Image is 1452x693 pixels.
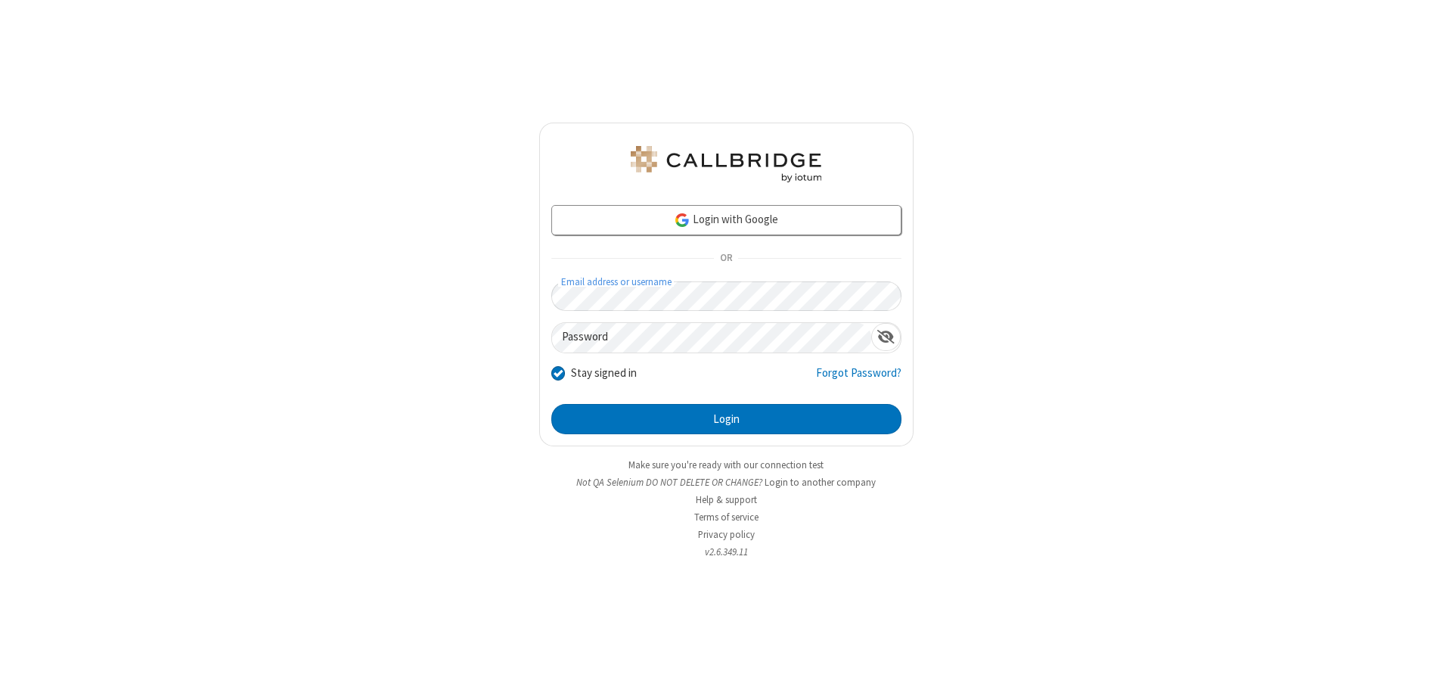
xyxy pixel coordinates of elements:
span: OR [714,248,738,269]
li: v2.6.349.11 [539,545,914,559]
a: Help & support [696,493,757,506]
input: Password [552,323,871,353]
a: Login with Google [551,205,901,235]
div: Show password [871,323,901,351]
button: Login to another company [765,475,876,489]
a: Forgot Password? [816,365,901,393]
input: Email address or username [551,281,901,311]
a: Terms of service [694,511,759,524]
img: google-icon.png [674,212,690,228]
button: Login [551,404,901,434]
li: Not QA Selenium DO NOT DELETE OR CHANGE? [539,475,914,489]
a: Privacy policy [698,528,755,541]
a: Make sure you're ready with our connection test [628,458,824,471]
label: Stay signed in [571,365,637,382]
img: QA Selenium DO NOT DELETE OR CHANGE [628,146,824,182]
